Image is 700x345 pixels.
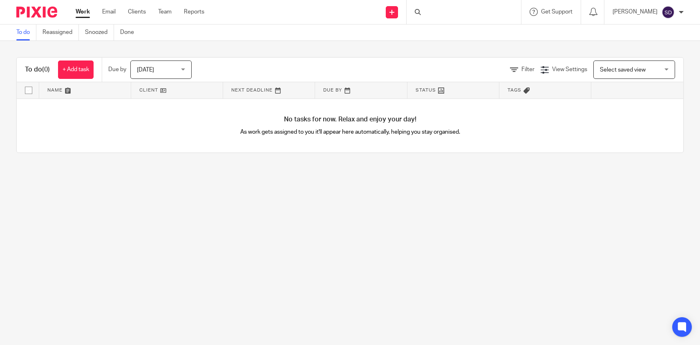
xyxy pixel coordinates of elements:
[16,7,57,18] img: Pixie
[16,25,36,40] a: To do
[541,9,573,15] span: Get Support
[17,115,683,124] h4: No tasks for now. Relax and enjoy your day!
[108,65,126,74] p: Due by
[76,8,90,16] a: Work
[42,25,79,40] a: Reassigned
[662,6,675,19] img: svg%3E
[85,25,114,40] a: Snoozed
[600,67,646,73] span: Select saved view
[25,65,50,74] h1: To do
[58,60,94,79] a: + Add task
[42,66,50,73] span: (0)
[120,25,140,40] a: Done
[521,67,535,72] span: Filter
[102,8,116,16] a: Email
[552,67,587,72] span: View Settings
[184,8,204,16] a: Reports
[158,8,172,16] a: Team
[183,128,517,136] p: As work gets assigned to you it'll appear here automatically, helping you stay organised.
[128,8,146,16] a: Clients
[613,8,658,16] p: [PERSON_NAME]
[508,88,521,92] span: Tags
[137,67,154,73] span: [DATE]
